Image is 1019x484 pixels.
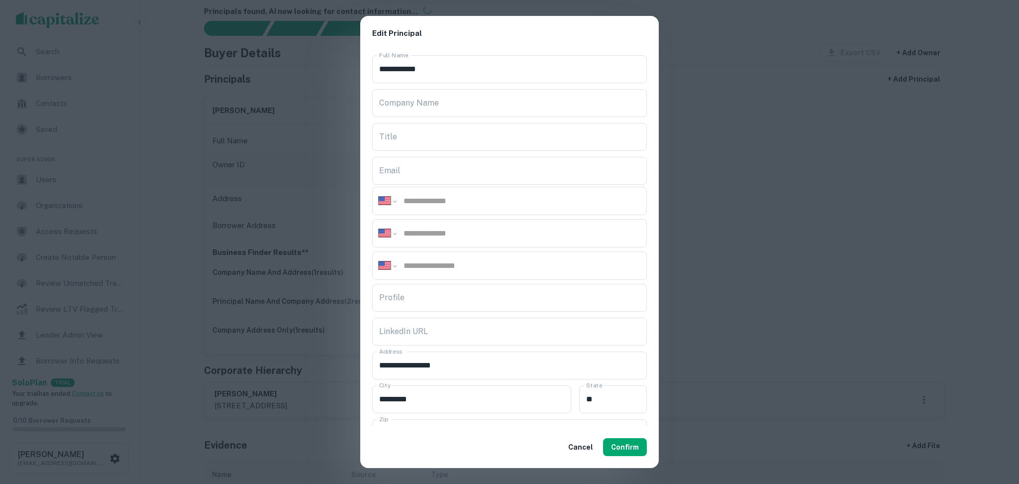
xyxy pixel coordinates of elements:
[379,347,402,356] label: Address
[586,381,602,389] label: State
[379,51,408,59] label: Full Name
[969,404,1019,452] iframe: Chat Widget
[360,16,659,51] h2: Edit Principal
[564,438,597,456] button: Cancel
[379,415,388,423] label: Zip
[603,438,647,456] button: Confirm
[379,381,391,389] label: City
